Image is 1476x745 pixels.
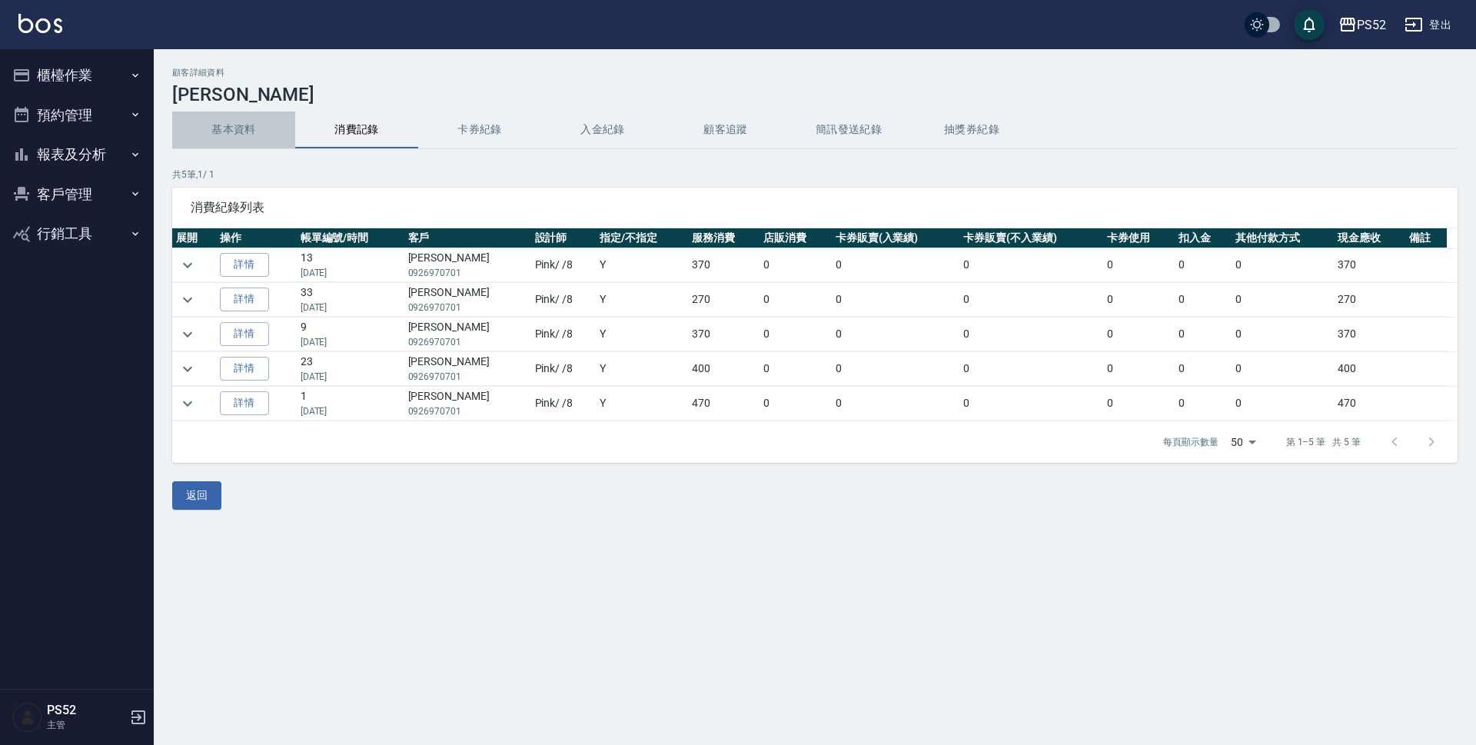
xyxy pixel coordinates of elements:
[12,702,43,733] img: Person
[47,718,125,732] p: 主管
[295,111,418,148] button: 消費記錄
[6,55,148,95] button: 櫃檯作業
[832,352,960,386] td: 0
[1103,283,1175,317] td: 0
[6,214,148,254] button: 行銷工具
[596,387,688,421] td: Y
[404,283,531,317] td: [PERSON_NAME]
[1175,283,1232,317] td: 0
[1103,248,1175,282] td: 0
[1334,248,1405,282] td: 370
[6,95,148,135] button: 預約管理
[664,111,787,148] button: 顧客追蹤
[408,335,527,349] p: 0926970701
[596,318,688,351] td: Y
[191,200,1439,215] span: 消費紀錄列表
[596,248,688,282] td: Y
[404,318,531,351] td: [PERSON_NAME]
[408,370,527,384] p: 0926970701
[531,352,597,386] td: Pink / /8
[176,323,199,346] button: expand row
[760,228,831,248] th: 店販消費
[531,318,597,351] td: Pink / /8
[688,248,760,282] td: 370
[596,352,688,386] td: Y
[1334,352,1405,386] td: 400
[541,111,664,148] button: 入金紀錄
[832,283,960,317] td: 0
[176,288,199,311] button: expand row
[760,283,831,317] td: 0
[832,387,960,421] td: 0
[404,228,531,248] th: 客戶
[688,318,760,351] td: 370
[1334,283,1405,317] td: 270
[408,266,527,280] p: 0926970701
[959,352,1102,386] td: 0
[1286,435,1361,449] p: 第 1–5 筆 共 5 筆
[297,352,404,386] td: 23
[531,387,597,421] td: Pink / /8
[404,248,531,282] td: [PERSON_NAME]
[172,168,1458,181] p: 共 5 筆, 1 / 1
[216,228,297,248] th: 操作
[297,387,404,421] td: 1
[408,404,527,418] p: 0926970701
[688,387,760,421] td: 470
[1232,318,1334,351] td: 0
[6,135,148,175] button: 報表及分析
[787,111,910,148] button: 簡訊發送紀錄
[959,228,1102,248] th: 卡券販賣(不入業績)
[531,248,597,282] td: Pink / /8
[1232,228,1334,248] th: 其他付款方式
[1103,352,1175,386] td: 0
[1103,387,1175,421] td: 0
[172,228,216,248] th: 展開
[832,228,960,248] th: 卡券販賣(入業績)
[959,283,1102,317] td: 0
[596,228,688,248] th: 指定/不指定
[531,228,597,248] th: 設計師
[1334,387,1405,421] td: 470
[297,228,404,248] th: 帳單編號/時間
[832,248,960,282] td: 0
[6,175,148,215] button: 客戶管理
[172,68,1458,78] h2: 顧客詳細資料
[1294,9,1325,40] button: save
[1232,387,1334,421] td: 0
[1103,318,1175,351] td: 0
[301,301,401,314] p: [DATE]
[1334,228,1405,248] th: 現金應收
[172,111,295,148] button: 基本資料
[959,318,1102,351] td: 0
[531,283,597,317] td: Pink / /8
[1103,228,1175,248] th: 卡券使用
[760,387,831,421] td: 0
[1225,421,1262,463] div: 50
[297,283,404,317] td: 33
[404,352,531,386] td: [PERSON_NAME]
[418,111,541,148] button: 卡券紀錄
[760,352,831,386] td: 0
[301,404,401,418] p: [DATE]
[688,352,760,386] td: 400
[301,335,401,349] p: [DATE]
[959,387,1102,421] td: 0
[172,84,1458,105] h3: [PERSON_NAME]
[408,301,527,314] p: 0926970701
[176,358,199,381] button: expand row
[172,481,221,510] button: 返回
[220,253,269,277] a: 詳情
[832,318,960,351] td: 0
[176,254,199,277] button: expand row
[301,370,401,384] p: [DATE]
[596,283,688,317] td: Y
[297,318,404,351] td: 9
[1405,228,1447,248] th: 備註
[760,248,831,282] td: 0
[220,357,269,381] a: 詳情
[47,703,125,718] h5: PS52
[1175,318,1232,351] td: 0
[404,387,531,421] td: [PERSON_NAME]
[176,392,199,415] button: expand row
